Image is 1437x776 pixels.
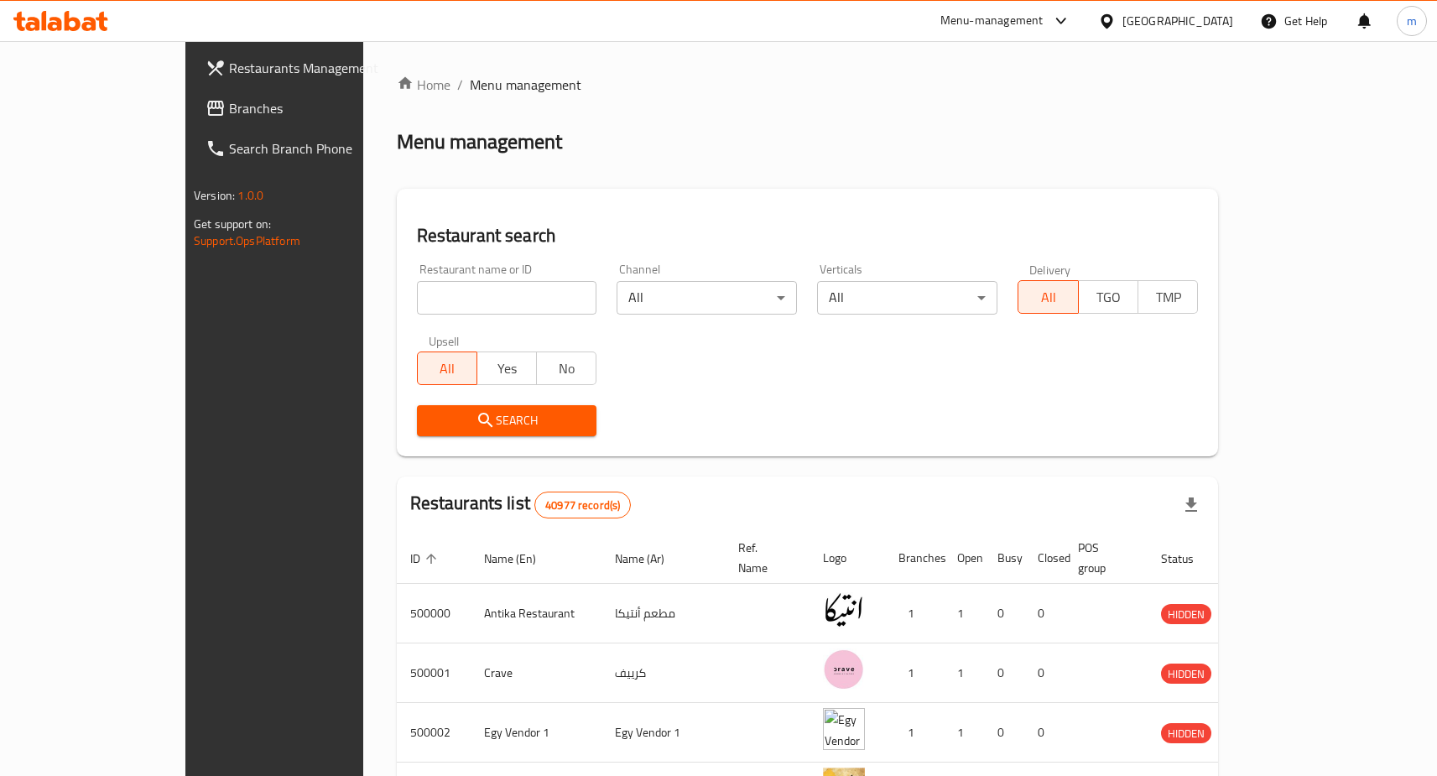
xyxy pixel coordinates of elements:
td: Egy Vendor 1 [601,703,725,763]
input: Search for restaurant name or ID.. [417,281,597,315]
div: HIDDEN [1161,604,1211,624]
img: Egy Vendor 1 [823,708,865,750]
span: 1.0.0 [237,185,263,206]
span: 40977 record(s) [535,497,630,513]
span: Search Branch Phone [229,138,412,159]
td: كرييف [601,643,725,703]
button: TGO [1078,280,1138,314]
label: Delivery [1029,263,1071,275]
span: m [1407,12,1417,30]
span: Version: [194,185,235,206]
th: Closed [1024,533,1065,584]
span: All [1025,285,1071,310]
li: / [457,75,463,95]
div: Menu-management [940,11,1044,31]
td: 500001 [397,643,471,703]
td: 0 [984,703,1024,763]
td: 1 [885,584,944,643]
td: 1 [944,703,984,763]
th: Busy [984,533,1024,584]
span: TMP [1145,285,1191,310]
div: All [817,281,997,315]
span: Menu management [470,75,581,95]
a: Support.OpsPlatform [194,230,300,252]
td: 0 [1024,643,1065,703]
span: HIDDEN [1161,724,1211,743]
td: 500002 [397,703,471,763]
td: Antika Restaurant [471,584,601,643]
th: Open [944,533,984,584]
span: Ref. Name [738,538,789,578]
td: 0 [984,584,1024,643]
td: Egy Vendor 1 [471,703,601,763]
a: Search Branch Phone [192,128,425,169]
span: Status [1161,549,1216,569]
img: Crave [823,648,865,690]
div: Total records count [534,492,631,518]
a: Restaurants Management [192,48,425,88]
button: TMP [1138,280,1198,314]
span: Name (En) [484,549,558,569]
a: Branches [192,88,425,128]
span: All [424,357,471,381]
span: Branches [229,98,412,118]
th: Logo [810,533,885,584]
td: Crave [471,643,601,703]
span: ID [410,549,442,569]
span: TGO [1086,285,1132,310]
td: 1 [885,703,944,763]
span: Name (Ar) [615,549,686,569]
td: مطعم أنتيكا [601,584,725,643]
td: 0 [1024,703,1065,763]
h2: Restaurants list [410,491,632,518]
span: No [544,357,590,381]
td: 0 [1024,584,1065,643]
div: Export file [1171,485,1211,525]
label: Upsell [429,335,460,346]
div: All [617,281,797,315]
button: All [1018,280,1078,314]
button: No [536,352,596,385]
span: Search [430,410,584,431]
span: HIDDEN [1161,664,1211,684]
div: HIDDEN [1161,664,1211,684]
span: Yes [484,357,530,381]
td: 0 [984,643,1024,703]
span: POS group [1078,538,1127,578]
span: HIDDEN [1161,605,1211,624]
img: Antika Restaurant [823,589,865,631]
td: 1 [944,643,984,703]
button: Search [417,405,597,436]
button: All [417,352,477,385]
th: Branches [885,533,944,584]
h2: Restaurant search [417,223,1199,248]
nav: breadcrumb [397,75,1219,95]
span: Restaurants Management [229,58,412,78]
div: HIDDEN [1161,723,1211,743]
h2: Menu management [397,128,562,155]
td: 1 [885,643,944,703]
button: Yes [476,352,537,385]
span: Get support on: [194,213,271,235]
td: 500000 [397,584,471,643]
div: [GEOGRAPHIC_DATA] [1122,12,1233,30]
td: 1 [944,584,984,643]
